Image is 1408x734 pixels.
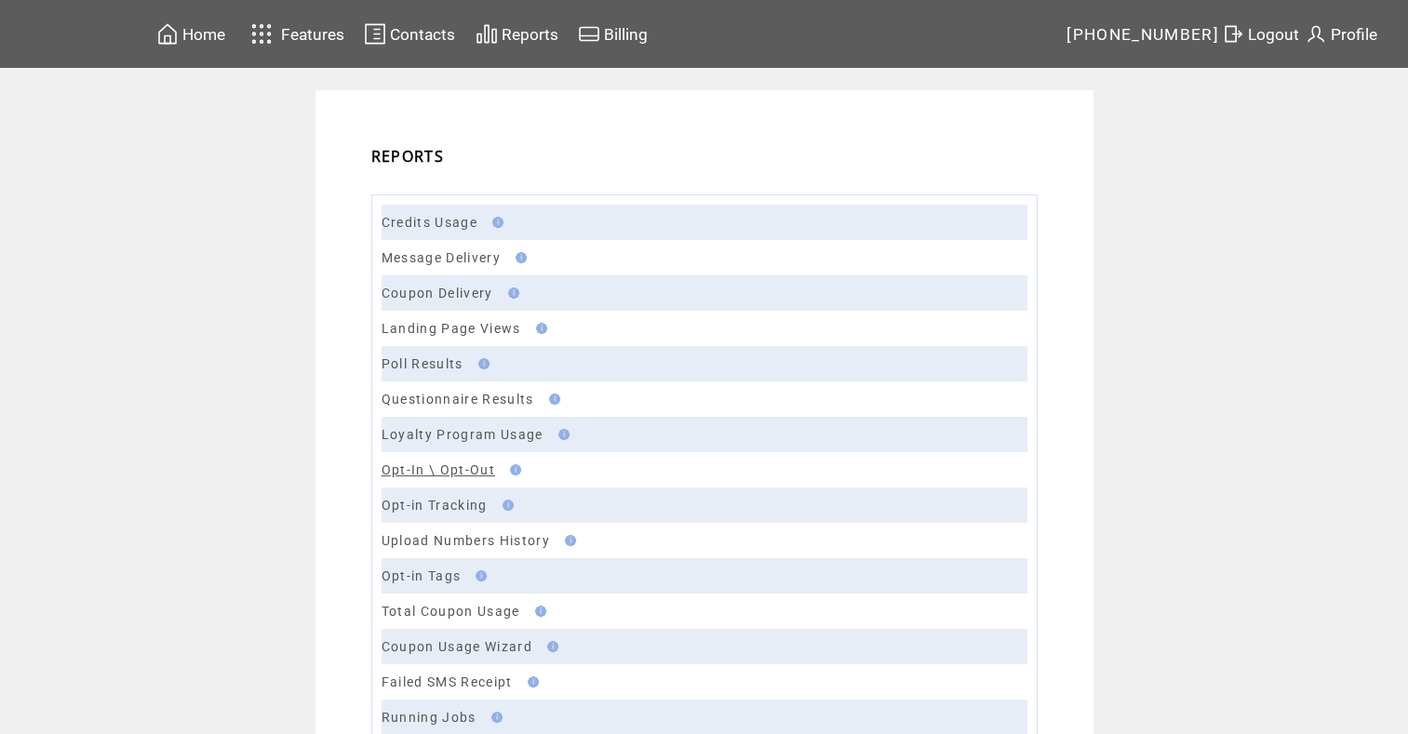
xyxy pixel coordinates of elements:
[1066,25,1219,44] span: [PHONE_NUMBER]
[1222,22,1244,46] img: exit.svg
[281,25,344,44] span: Features
[382,710,476,725] a: Running Jobs
[382,321,521,336] a: Landing Page Views
[1302,20,1380,48] a: Profile
[382,533,550,548] a: Upload Numbers History
[503,287,519,299] img: help.gif
[497,500,514,511] img: help.gif
[575,20,650,48] a: Billing
[382,604,520,619] a: Total Coupon Usage
[502,25,558,44] span: Reports
[382,498,488,513] a: Opt-in Tracking
[522,676,539,687] img: help.gif
[559,535,576,546] img: help.gif
[1305,22,1327,46] img: profile.svg
[382,674,513,689] a: Failed SMS Receipt
[382,392,534,407] a: Questionnaire Results
[530,323,547,334] img: help.gif
[371,146,444,167] span: REPORTS
[553,429,570,440] img: help.gif
[361,20,458,48] a: Contacts
[382,568,462,583] a: Opt-in Tags
[604,25,648,44] span: Billing
[246,19,278,49] img: features.svg
[510,252,527,263] img: help.gif
[470,570,487,581] img: help.gif
[382,462,495,477] a: Opt-In \ Opt-Out
[1219,20,1302,48] a: Logout
[154,20,228,48] a: Home
[504,464,521,475] img: help.gif
[390,25,455,44] span: Contacts
[473,358,489,369] img: help.gif
[542,641,558,652] img: help.gif
[382,286,493,300] a: Coupon Delivery
[473,20,561,48] a: Reports
[243,16,348,52] a: Features
[382,639,532,654] a: Coupon Usage Wizard
[382,215,477,230] a: Credits Usage
[578,22,600,46] img: creidtcard.svg
[364,22,386,46] img: contacts.svg
[486,712,503,723] img: help.gif
[487,217,503,228] img: help.gif
[382,250,501,265] a: Message Delivery
[156,22,179,46] img: home.svg
[1248,25,1299,44] span: Logout
[382,427,543,442] a: Loyalty Program Usage
[182,25,225,44] span: Home
[476,22,498,46] img: chart.svg
[530,606,546,617] img: help.gif
[382,356,463,371] a: Poll Results
[1331,25,1377,44] span: Profile
[543,394,560,405] img: help.gif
